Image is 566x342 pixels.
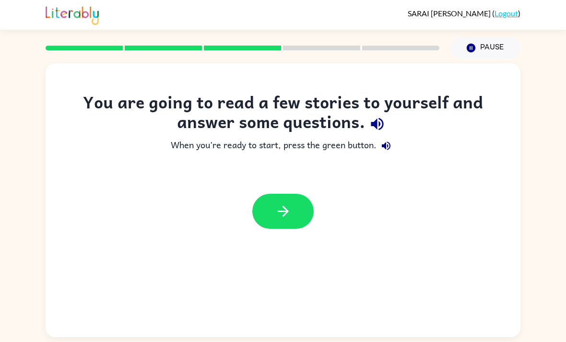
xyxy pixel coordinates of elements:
button: Pause [451,37,520,59]
span: SARAI [PERSON_NAME] [408,9,492,18]
div: ( ) [408,9,520,18]
a: Logout [495,9,518,18]
div: When you're ready to start, press the green button. [65,136,501,155]
div: You are going to read a few stories to yourself and answer some questions. [65,92,501,136]
img: Literably [46,4,99,25]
